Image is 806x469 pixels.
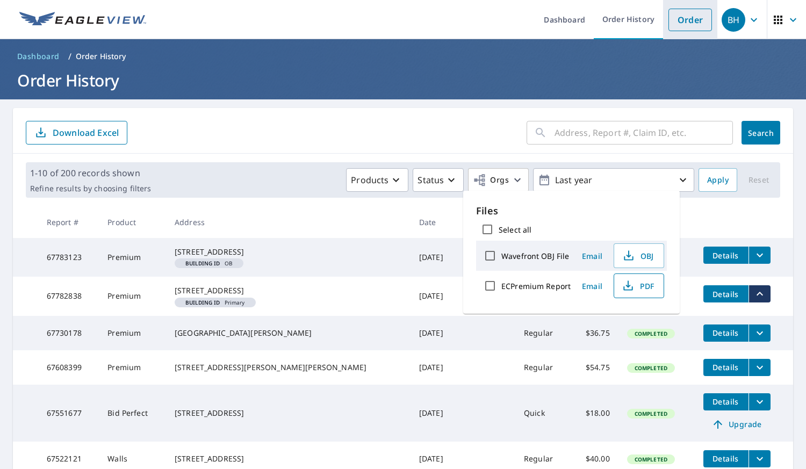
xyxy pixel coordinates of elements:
[17,51,60,62] span: Dashboard
[99,277,166,315] td: Premium
[628,456,674,463] span: Completed
[30,184,151,193] p: Refine results by choosing filters
[411,350,459,385] td: [DATE]
[351,174,388,186] p: Products
[30,167,151,179] p: 1-10 of 200 records shown
[703,416,771,433] a: Upgrade
[575,248,609,264] button: Email
[710,396,742,407] span: Details
[411,277,459,315] td: [DATE]
[515,316,570,350] td: Regular
[99,385,166,442] td: Bid Perfect
[628,330,674,337] span: Completed
[19,12,146,28] img: EV Logo
[742,121,780,145] button: Search
[749,285,771,302] button: filesDropdownBtn-67782838
[551,171,677,190] p: Last year
[621,279,655,292] span: PDF
[628,410,674,417] span: Completed
[38,350,99,385] td: 67608399
[473,174,509,187] span: Orgs
[570,316,618,350] td: $36.75
[13,48,64,65] a: Dashboard
[749,450,771,467] button: filesDropdownBtn-67522121
[710,362,742,372] span: Details
[575,278,609,294] button: Email
[76,51,126,62] p: Order History
[722,8,745,32] div: BH
[707,174,729,187] span: Apply
[703,247,749,264] button: detailsBtn-67783123
[501,281,571,291] label: ECPremium Report
[411,206,459,238] th: Date
[175,285,402,296] div: [STREET_ADDRESS]
[703,450,749,467] button: detailsBtn-67522121
[501,251,569,261] label: Wavefront OBJ File
[468,168,529,192] button: Orgs
[579,251,605,261] span: Email
[38,238,99,277] td: 67783123
[99,238,166,277] td: Premium
[703,359,749,376] button: detailsBtn-67608399
[515,385,570,442] td: Quick
[699,168,737,192] button: Apply
[710,418,764,431] span: Upgrade
[710,250,742,261] span: Details
[668,9,712,31] a: Order
[499,225,531,235] label: Select all
[533,168,694,192] button: Last year
[179,300,251,305] span: Primary
[703,285,749,302] button: detailsBtn-67782838
[710,328,742,338] span: Details
[579,281,605,291] span: Email
[13,48,793,65] nav: breadcrumb
[38,385,99,442] td: 67551677
[175,453,402,464] div: [STREET_ADDRESS]
[185,261,220,266] em: Building ID
[346,168,408,192] button: Products
[628,364,674,372] span: Completed
[411,238,459,277] td: [DATE]
[749,247,771,264] button: filesDropdownBtn-67783123
[175,408,402,419] div: [STREET_ADDRESS]
[614,243,664,268] button: OBJ
[555,118,733,148] input: Address, Report #, Claim ID, etc.
[703,393,749,410] button: detailsBtn-67551677
[621,249,655,262] span: OBJ
[99,206,166,238] th: Product
[459,206,515,238] th: Claim ID
[570,350,618,385] td: $54.75
[99,350,166,385] td: Premium
[175,328,402,338] div: [GEOGRAPHIC_DATA][PERSON_NAME]
[38,277,99,315] td: 67782838
[26,121,127,145] button: Download Excel
[413,168,464,192] button: Status
[185,300,220,305] em: Building ID
[710,289,742,299] span: Details
[13,69,793,91] h1: Order History
[710,453,742,464] span: Details
[749,393,771,410] button: filesDropdownBtn-67551677
[411,385,459,442] td: [DATE]
[749,324,771,342] button: filesDropdownBtn-67730178
[750,128,772,138] span: Search
[411,316,459,350] td: [DATE]
[68,50,71,63] li: /
[179,261,239,266] span: OB
[476,204,667,218] p: Files
[175,247,402,257] div: [STREET_ADDRESS]
[614,273,664,298] button: PDF
[175,362,402,373] div: [STREET_ADDRESS][PERSON_NAME][PERSON_NAME]
[38,206,99,238] th: Report #
[38,316,99,350] td: 67730178
[53,127,119,139] p: Download Excel
[749,359,771,376] button: filesDropdownBtn-67608399
[166,206,411,238] th: Address
[703,324,749,342] button: detailsBtn-67730178
[99,316,166,350] td: Premium
[515,350,570,385] td: Regular
[570,385,618,442] td: $18.00
[418,174,444,186] p: Status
